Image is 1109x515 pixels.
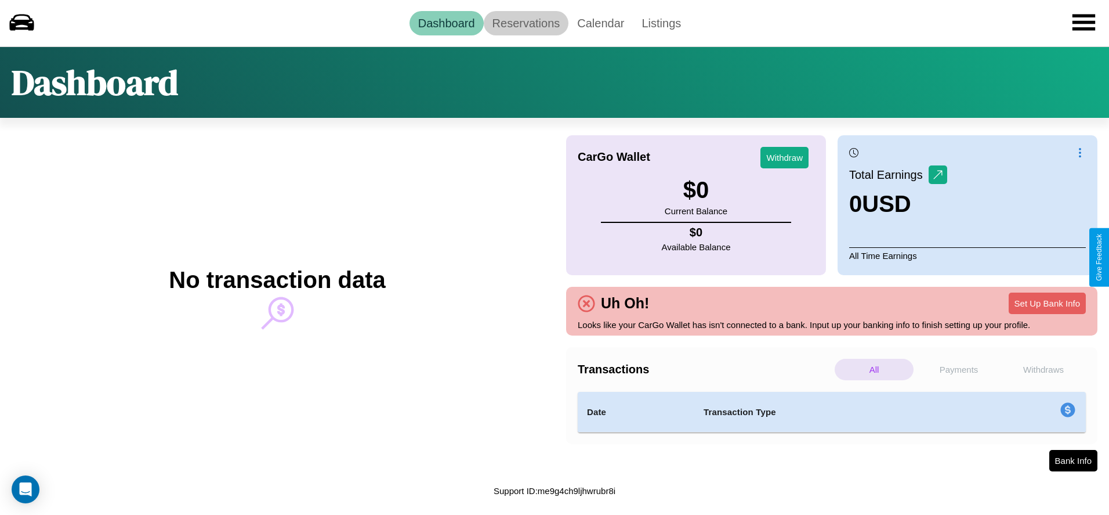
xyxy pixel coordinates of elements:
button: Bank Info [1049,450,1097,471]
table: simple table [578,392,1086,433]
p: Support ID: me9g4ch9ljhwrubr8i [494,483,615,499]
p: Withdraws [1004,359,1083,380]
div: Give Feedback [1095,234,1103,281]
a: Reservations [484,11,569,35]
h3: 0 USD [849,191,947,217]
a: Listings [633,11,690,35]
p: Looks like your CarGo Wallet has isn't connected to a bank. Input up your banking info to finish ... [578,317,1086,333]
p: All [835,359,914,380]
p: Current Balance [665,203,727,219]
h4: Transaction Type [704,405,966,419]
h4: $ 0 [662,226,731,239]
p: Available Balance [662,239,731,255]
h3: $ 0 [665,177,727,203]
a: Calendar [568,11,633,35]
h2: No transaction data [169,267,385,293]
div: Open Intercom Messenger [12,476,39,503]
p: Total Earnings [849,164,929,185]
button: Withdraw [760,147,809,168]
p: Payments [919,359,998,380]
h4: CarGo Wallet [578,150,650,164]
h4: Transactions [578,363,832,376]
p: All Time Earnings [849,247,1086,264]
button: Set Up Bank Info [1009,293,1086,314]
h4: Uh Oh! [595,295,655,312]
a: Dashboard [409,11,484,35]
h1: Dashboard [12,59,178,106]
h4: Date [587,405,685,419]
